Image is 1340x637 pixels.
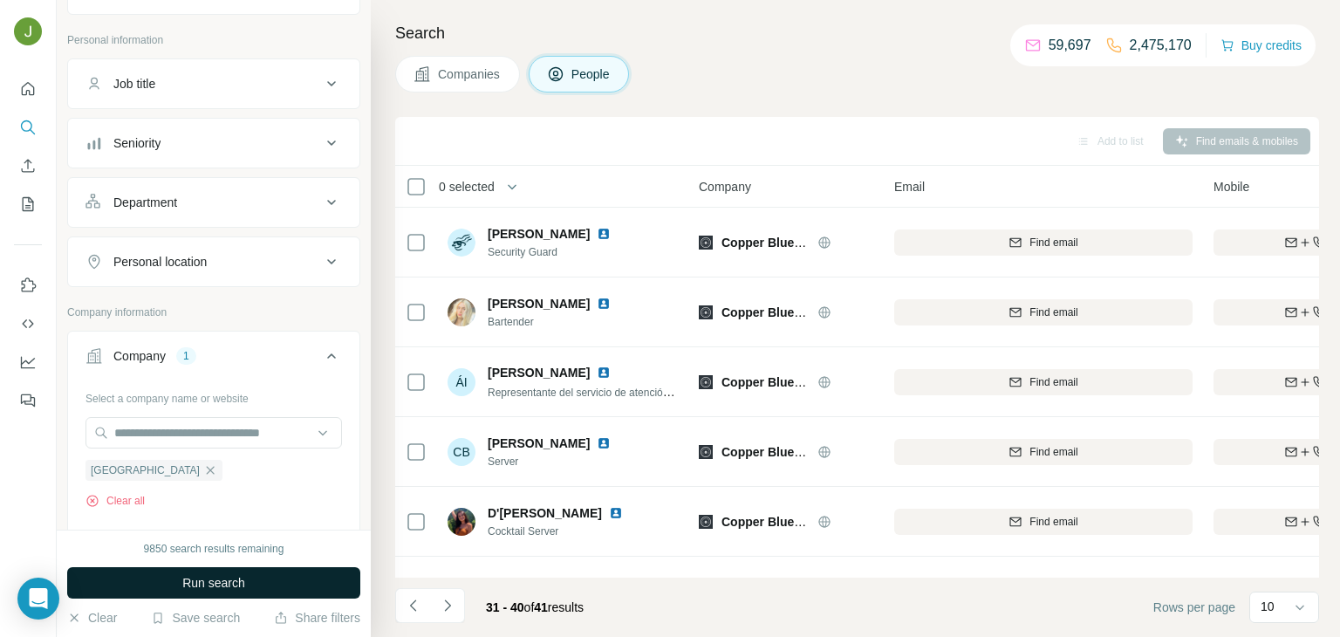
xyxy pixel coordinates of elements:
button: Search [14,112,42,143]
p: 2,475,170 [1130,35,1192,56]
button: Job title [68,63,359,105]
div: Select a company name or website [85,384,342,407]
p: Company information [67,305,360,320]
span: Rows per page [1153,599,1235,616]
span: Mobile [1214,178,1249,195]
span: [PERSON_NAME] [488,435,590,452]
div: Open Intercom Messenger [17,578,59,620]
span: Copper Blues Pub AND Kitchen [721,515,905,529]
img: LinkedIn logo [597,227,611,241]
span: Bartender [488,314,632,330]
span: Copper Blues Pub AND Kitchen [721,236,905,250]
img: Avatar [448,229,475,257]
div: ÁI [448,368,475,396]
button: Find email [894,509,1193,535]
img: Avatar [14,17,42,45]
div: EA [448,578,475,606]
img: LinkedIn logo [597,297,611,311]
button: Clear all [85,493,145,509]
button: Clear [67,609,117,627]
span: Server [488,454,632,469]
span: 41 [534,600,548,614]
span: Cocktail Server [488,524,644,539]
h4: Search [395,21,1319,45]
div: 9850 search results remaining [144,541,284,557]
span: People [571,65,612,83]
img: LinkedIn logo [597,576,611,590]
button: Buy credits [1220,33,1302,58]
button: Find email [894,439,1193,465]
button: Dashboard [14,346,42,378]
img: Avatar [448,508,475,536]
button: Seniority [68,122,359,164]
span: results [486,600,584,614]
span: 0 selected [439,178,495,195]
button: Save search [151,609,240,627]
span: Find email [1029,444,1077,460]
div: CB [448,438,475,466]
img: Logo of Copper Blues Pub AND Kitchen [699,445,713,459]
span: D'[PERSON_NAME] [488,504,602,522]
button: Share filters [274,609,360,627]
span: [PERSON_NAME] [488,225,590,243]
span: Email [894,178,925,195]
button: Find email [894,369,1193,395]
div: Company [113,347,166,365]
div: Job title [113,75,155,92]
img: LinkedIn logo [597,436,611,450]
span: Find email [1029,305,1077,320]
span: Company [699,178,751,195]
span: [PERSON_NAME] [488,364,590,381]
span: Run search [182,574,245,592]
span: Find email [1029,514,1077,530]
span: Copper Blues Pub AND Kitchen [721,375,905,389]
span: of [524,600,535,614]
button: Personal location [68,241,359,283]
span: [PERSON_NAME] [488,574,590,592]
span: Companies [438,65,502,83]
img: Logo of Copper Blues Pub AND Kitchen [699,236,713,250]
span: Copper Blues Pub AND Kitchen [721,445,905,459]
p: 59,697 [1049,35,1091,56]
img: Logo of Copper Blues Pub AND Kitchen [699,305,713,319]
p: 10 [1261,598,1275,615]
button: Company1 [68,335,359,384]
p: Personal information [67,32,360,48]
button: Use Surfe API [14,308,42,339]
img: Avatar [448,298,475,326]
img: LinkedIn logo [597,366,611,380]
button: Feedback [14,385,42,416]
div: 1 [176,348,196,364]
div: Personal location [113,253,207,271]
button: Use Surfe on LinkedIn [14,270,42,301]
img: Logo of Copper Blues Pub AND Kitchen [699,515,713,529]
button: Quick start [14,73,42,105]
span: Copper Blues Pub AND Kitchen [721,305,905,319]
span: Representante del servicio de atención al cliente [488,385,713,399]
img: Logo of Copper Blues Pub AND Kitchen [699,375,713,389]
img: LinkedIn logo [609,506,623,520]
button: Navigate to next page [430,588,465,623]
span: [GEOGRAPHIC_DATA] [91,462,200,478]
div: Seniority [113,134,161,152]
span: 31 - 40 [486,600,524,614]
button: Enrich CSV [14,150,42,182]
span: Security Guard [488,244,632,260]
button: Department [68,182,359,223]
span: Find email [1029,374,1077,390]
button: Navigate to previous page [395,588,430,623]
button: My lists [14,188,42,220]
span: [PERSON_NAME] [488,295,590,312]
span: Find email [1029,235,1077,250]
button: Find email [894,299,1193,325]
div: Department [113,194,177,211]
button: Run search [67,567,360,599]
button: Find email [894,229,1193,256]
